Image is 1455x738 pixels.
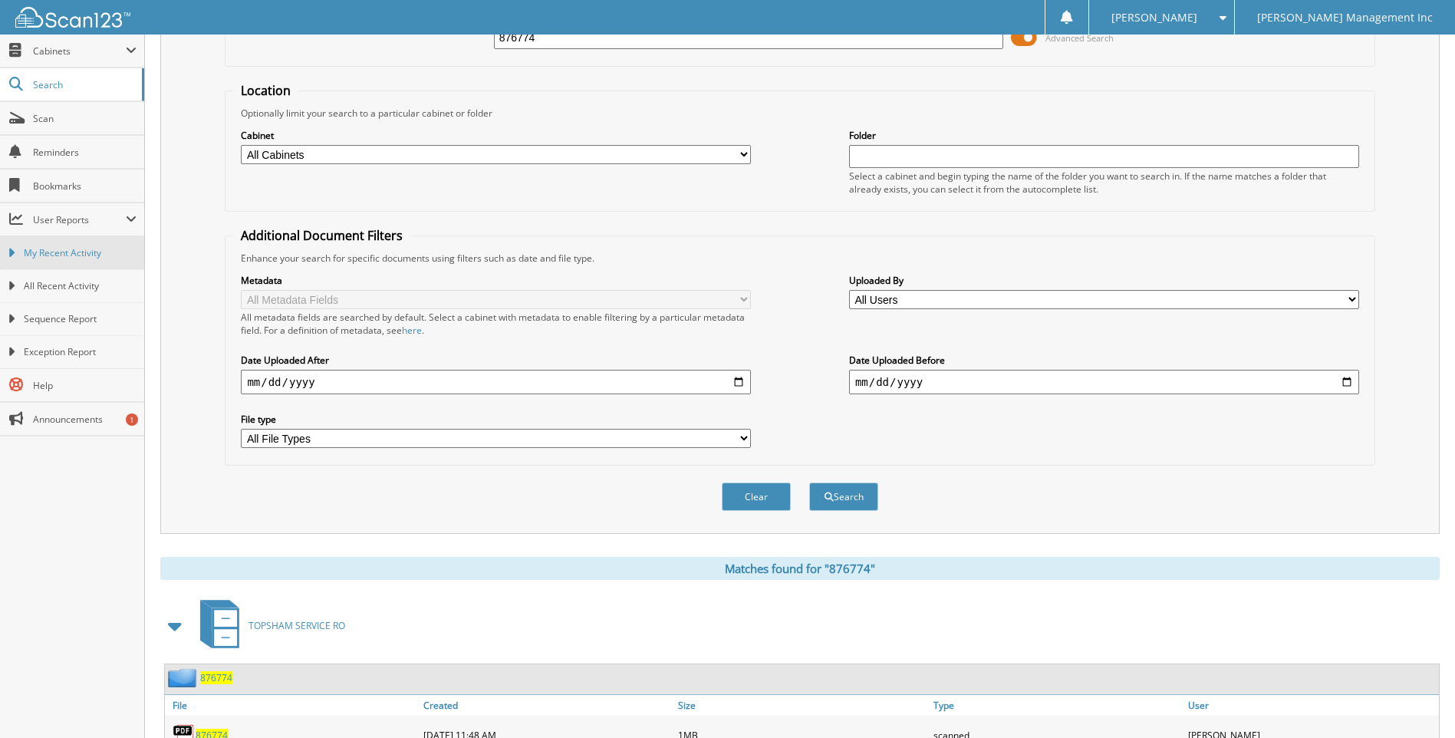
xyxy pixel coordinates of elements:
[200,671,232,684] a: 876774
[233,252,1366,265] div: Enhance your search for specific documents using filters such as date and file type.
[15,7,130,28] img: scan123-logo-white.svg
[1257,13,1433,22] span: [PERSON_NAME] Management Inc
[33,413,137,426] span: Announcements
[191,595,345,656] a: TOPSHAM SERVICE RO
[241,274,751,287] label: Metadata
[165,695,420,716] a: File
[233,82,298,99] legend: Location
[233,107,1366,120] div: Optionally limit your search to a particular cabinet or folder
[168,668,200,687] img: folder2.png
[249,619,345,632] span: TOPSHAM SERVICE RO
[126,413,138,426] div: 1
[33,78,134,91] span: Search
[402,324,422,337] a: here
[24,345,137,359] span: Exception Report
[33,379,137,392] span: Help
[233,227,410,244] legend: Additional Document Filters
[33,213,126,226] span: User Reports
[849,129,1359,142] label: Folder
[1111,13,1197,22] span: [PERSON_NAME]
[849,274,1359,287] label: Uploaded By
[33,180,137,193] span: Bookmarks
[33,112,137,125] span: Scan
[24,279,137,293] span: All Recent Activity
[160,557,1440,580] div: Matches found for "876774"
[24,312,137,326] span: Sequence Report
[241,129,751,142] label: Cabinet
[24,246,137,260] span: My Recent Activity
[33,146,137,159] span: Reminders
[1045,32,1114,44] span: Advanced Search
[241,354,751,367] label: Date Uploaded After
[930,695,1184,716] a: Type
[420,695,674,716] a: Created
[241,413,751,426] label: File type
[241,370,751,394] input: start
[1184,695,1439,716] a: User
[674,695,929,716] a: Size
[849,370,1359,394] input: end
[33,44,126,58] span: Cabinets
[849,354,1359,367] label: Date Uploaded Before
[722,483,791,511] button: Clear
[809,483,878,511] button: Search
[849,170,1359,196] div: Select a cabinet and begin typing the name of the folder you want to search in. If the name match...
[241,311,751,337] div: All metadata fields are searched by default. Select a cabinet with metadata to enable filtering b...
